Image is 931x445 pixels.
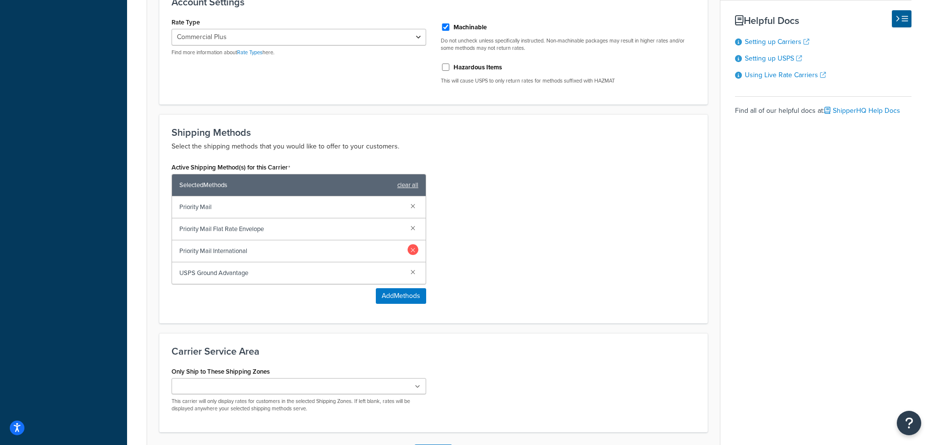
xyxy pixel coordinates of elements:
[454,63,502,72] label: Hazardous Items
[179,244,403,258] span: Priority Mail International
[179,200,403,214] span: Priority Mail
[735,15,911,26] h3: Helpful Docs
[172,49,426,56] p: Find more information about here.
[897,411,921,435] button: Open Resource Center
[179,178,392,192] span: Selected Methods
[172,346,695,357] h3: Carrier Service Area
[454,23,487,32] label: Machinable
[735,96,911,118] div: Find all of our helpful docs at:
[745,70,826,80] a: Using Live Rate Carriers
[824,106,900,116] a: ShipperHQ Help Docs
[397,178,418,192] a: clear all
[172,19,200,26] label: Rate Type
[745,53,802,64] a: Setting up USPS
[179,266,403,280] span: USPS Ground Advantage
[237,48,262,56] a: Rate Types
[172,368,270,375] label: Only Ship to These Shipping Zones
[172,398,426,413] p: This carrier will only display rates for customers in the selected Shipping Zones. If left blank,...
[441,77,695,85] p: This will cause USPS to only return rates for methods suffixed with HAZMAT
[179,222,403,236] span: Priority Mail Flat Rate Envelope
[172,127,695,138] h3: Shipping Methods
[441,37,695,52] p: Do not uncheck unless specifically instructed. Non-machinable packages may result in higher rates...
[172,141,695,152] p: Select the shipping methods that you would like to offer to your customers.
[376,288,426,304] button: AddMethods
[745,37,809,47] a: Setting up Carriers
[172,164,290,171] label: Active Shipping Method(s) for this Carrier
[892,10,911,27] button: Hide Help Docs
